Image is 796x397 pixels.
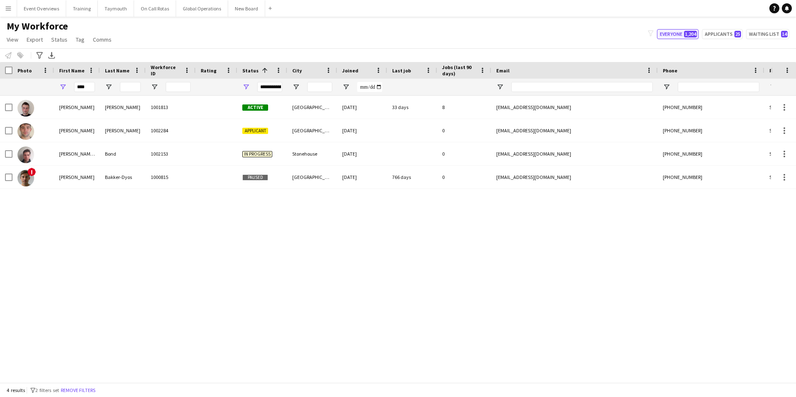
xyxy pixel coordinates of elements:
[100,142,146,165] div: Bond
[146,166,196,189] div: 1000815
[287,166,337,189] div: [GEOGRAPHIC_DATA]
[342,67,358,74] span: Joined
[17,146,34,163] img: Joshua Mark Bond
[47,50,57,60] app-action-btn: Export XLSX
[387,96,437,119] div: 33 days
[442,64,476,77] span: Jobs (last 90 days)
[491,96,658,119] div: [EMAIL_ADDRESS][DOMAIN_NAME]
[59,67,85,74] span: First Name
[90,34,115,45] a: Comms
[151,64,181,77] span: Workforce ID
[242,174,268,181] span: Paused
[17,170,34,186] img: Josh Bakker-Dyos
[781,31,788,37] span: 14
[337,96,387,119] div: [DATE]
[684,31,697,37] span: 1,204
[769,67,786,74] span: Profile
[100,119,146,142] div: [PERSON_NAME]
[72,34,88,45] a: Tag
[146,142,196,165] div: 1002153
[292,83,300,91] button: Open Filter Menu
[357,82,382,92] input: Joined Filter Input
[337,142,387,165] div: [DATE]
[54,96,100,119] div: [PERSON_NAME]
[242,83,250,91] button: Open Filter Menu
[3,34,22,45] a: View
[54,119,100,142] div: [PERSON_NAME]
[242,104,268,111] span: Active
[201,67,216,74] span: Rating
[17,100,34,117] img: Joshua Paul
[35,387,59,393] span: 2 filters set
[242,128,268,134] span: Applicant
[287,142,337,165] div: Stonehouse
[658,96,764,119] div: [PHONE_NUMBER]
[702,29,743,39] button: Applicants25
[59,83,67,91] button: Open Filter Menu
[98,0,134,17] button: Taymouth
[437,142,491,165] div: 0
[146,119,196,142] div: 1002284
[437,96,491,119] div: 8
[54,166,100,189] div: [PERSON_NAME]
[658,119,764,142] div: [PHONE_NUMBER]
[511,82,653,92] input: Email Filter Input
[100,166,146,189] div: Bakker-Dyos
[48,34,71,45] a: Status
[491,142,658,165] div: [EMAIL_ADDRESS][DOMAIN_NAME]
[151,83,158,91] button: Open Filter Menu
[658,142,764,165] div: [PHONE_NUMBER]
[491,119,658,142] div: [EMAIL_ADDRESS][DOMAIN_NAME]
[166,82,191,92] input: Workforce ID Filter Input
[100,96,146,119] div: [PERSON_NAME]
[337,119,387,142] div: [DATE]
[17,0,66,17] button: Event Overviews
[769,83,777,91] button: Open Filter Menu
[66,0,98,17] button: Training
[491,166,658,189] div: [EMAIL_ADDRESS][DOMAIN_NAME]
[105,83,112,91] button: Open Filter Menu
[287,119,337,142] div: [GEOGRAPHIC_DATA]
[54,142,100,165] div: [PERSON_NAME] [PERSON_NAME]
[93,36,112,43] span: Comms
[657,29,699,39] button: Everyone1,204
[146,96,196,119] div: 1001813
[17,123,34,140] img: Josh Pritchard
[35,50,45,60] app-action-btn: Advanced filters
[242,151,272,157] span: In progress
[387,166,437,189] div: 766 days
[242,67,259,74] span: Status
[59,386,97,395] button: Remove filters
[120,82,141,92] input: Last Name Filter Input
[663,67,677,74] span: Phone
[392,67,411,74] span: Last job
[437,166,491,189] div: 0
[663,83,670,91] button: Open Filter Menu
[17,67,32,74] span: Photo
[76,36,85,43] span: Tag
[228,0,265,17] button: New Board
[292,67,302,74] span: City
[496,67,510,74] span: Email
[678,82,759,92] input: Phone Filter Input
[176,0,228,17] button: Global Operations
[342,83,350,91] button: Open Filter Menu
[51,36,67,43] span: Status
[307,82,332,92] input: City Filter Input
[23,34,46,45] a: Export
[746,29,789,39] button: Waiting list14
[74,82,95,92] input: First Name Filter Input
[337,166,387,189] div: [DATE]
[287,96,337,119] div: [GEOGRAPHIC_DATA]
[7,36,18,43] span: View
[658,166,764,189] div: [PHONE_NUMBER]
[105,67,129,74] span: Last Name
[734,31,741,37] span: 25
[7,20,68,32] span: My Workforce
[437,119,491,142] div: 0
[496,83,504,91] button: Open Filter Menu
[134,0,176,17] button: On Call Rotas
[27,168,36,176] span: !
[27,36,43,43] span: Export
